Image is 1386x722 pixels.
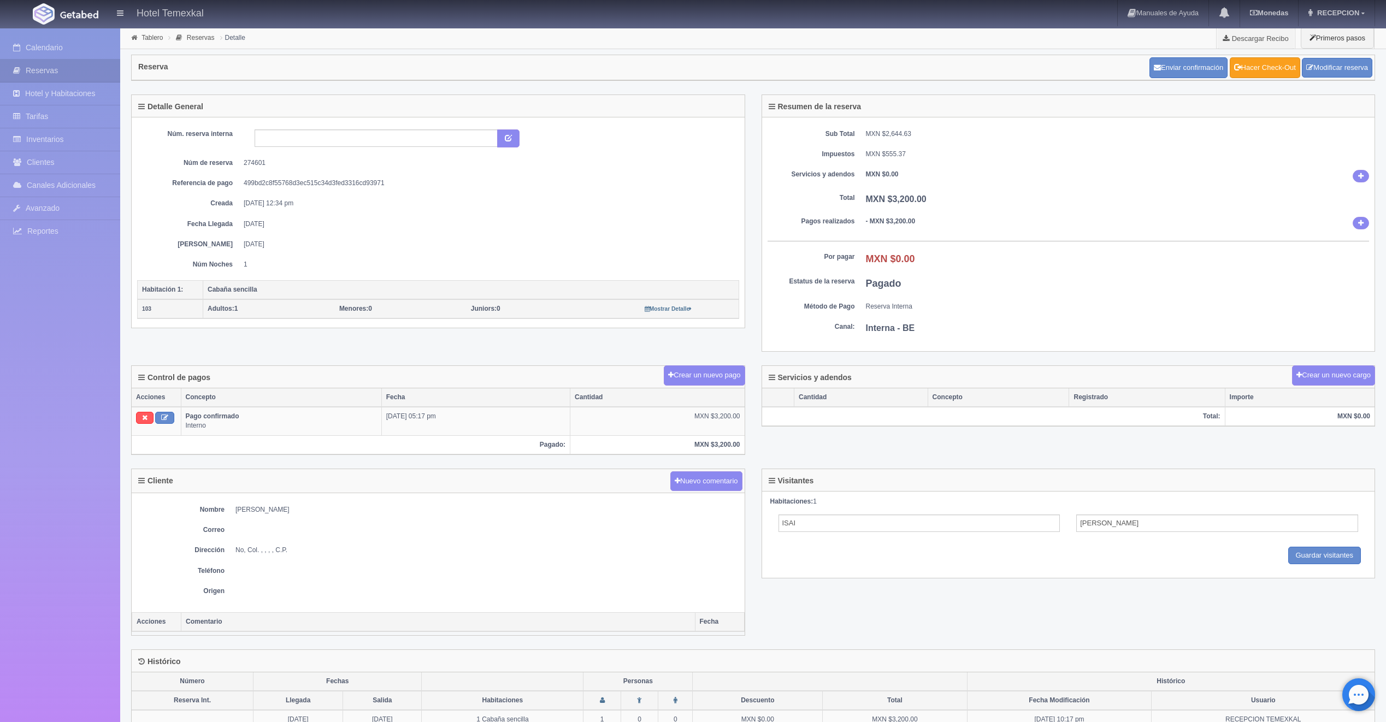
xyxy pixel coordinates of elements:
b: Monedas [1250,9,1288,17]
h4: Detalle General [138,103,203,111]
b: MXN $3,200.00 [866,194,927,204]
b: MXN $0.00 [866,253,915,264]
th: Acciones [132,612,181,631]
span: 1 [208,305,238,312]
th: Usuario [1152,691,1375,710]
dt: Por pagar [768,252,855,262]
th: Descuento [693,691,823,710]
h4: Control de pagos [138,374,210,382]
th: MXN $3,200.00 [570,435,745,454]
b: Habitación 1: [142,286,183,293]
td: [DATE] 05:17 pm [381,407,570,435]
dt: Dirección [137,546,225,555]
div: 1 [770,497,1367,506]
th: Fechas [253,672,422,691]
dd: [DATE] [244,220,731,229]
dt: Creada [145,199,233,208]
dd: MXN $555.37 [866,150,1370,159]
th: Cabaña sencilla [203,280,739,299]
input: Guardar visitantes [1288,547,1361,565]
b: Interna - BE [866,323,915,333]
button: Nuevo comentario [670,471,742,492]
dt: Teléfono [137,566,225,576]
h4: Reserva [138,63,168,71]
th: Acciones [132,388,181,407]
h4: Servicios y adendos [769,374,852,382]
dd: 499bd2c8f55768d3ec515c34d3fed3316cd93971 [244,179,731,188]
th: Cantidad [570,388,745,407]
th: Fecha [695,612,744,631]
dt: Núm. reserva interna [145,129,233,139]
a: Mostrar Detalle [645,305,692,312]
input: Apellidos del Adulto [1076,514,1358,532]
dd: [PERSON_NAME] [235,505,739,514]
h4: Resumen de la reserva [769,103,862,111]
dd: 1 [244,260,731,269]
th: Importe [1225,388,1375,407]
button: Crear un nuevo cargo [1292,365,1375,386]
th: Pagado: [132,435,570,454]
small: 103 [142,306,151,312]
dt: Correo [137,525,225,535]
strong: Habitaciones: [770,498,813,505]
h4: Hotel Temexkal [137,5,204,19]
strong: Juniors: [471,305,497,312]
dt: Total [768,193,855,203]
td: MXN $3,200.00 [570,407,745,435]
th: Personas [583,672,693,691]
dt: Origen [137,587,225,596]
button: Primeros pasos [1301,27,1374,49]
th: Comentario [181,612,695,631]
th: Concepto [928,388,1069,407]
dt: [PERSON_NAME] [145,240,233,249]
b: MXN $0.00 [866,170,899,178]
dt: Servicios y adendos [768,170,855,179]
span: 0 [339,305,372,312]
a: Reservas [187,34,215,42]
small: Mostrar Detalle [645,306,692,312]
dt: Pagos realizados [768,217,855,226]
th: Cantidad [794,388,928,407]
dd: Reserva Interna [866,302,1370,311]
dt: Estatus de la reserva [768,277,855,286]
button: Enviar confirmación [1149,57,1228,78]
th: Concepto [181,388,381,407]
b: Pago confirmado [186,412,239,420]
th: Total: [762,407,1225,426]
a: Descargar Recibo [1217,27,1295,49]
th: Total [823,691,967,710]
span: 0 [471,305,500,312]
dt: Referencia de pago [145,179,233,188]
dt: Impuestos [768,150,855,159]
input: Nombre del Adulto [778,514,1060,532]
th: Fecha [381,388,570,407]
th: Reserva Int. [132,691,253,710]
dd: No, Col. , , , , C.P. [235,546,739,555]
th: Fecha Modificación [967,691,1152,710]
a: Modificar reserva [1302,58,1372,78]
b: Pagado [866,278,901,289]
dt: Nombre [137,505,225,514]
th: Habitaciones [422,691,583,710]
dt: Canal: [768,322,855,332]
h4: Cliente [138,477,173,485]
dt: Núm Noches [145,260,233,269]
th: Registrado [1069,388,1225,407]
a: Tablero [141,34,163,42]
dd: [DATE] 12:34 pm [244,199,731,208]
dt: Fecha Llegada [145,220,233,229]
th: Salida [343,691,422,710]
dt: Método de Pago [768,302,855,311]
dd: 274601 [244,158,731,168]
th: Número [132,672,253,691]
li: Detalle [217,32,248,43]
th: Llegada [253,691,343,710]
img: Getabed [33,3,55,25]
dd: [DATE] [244,240,731,249]
img: Getabed [60,10,98,19]
th: Histórico [967,672,1375,691]
strong: Adultos: [208,305,234,312]
a: Hacer Check-Out [1230,57,1300,78]
strong: Menores: [339,305,368,312]
dd: MXN $2,644.63 [866,129,1370,139]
